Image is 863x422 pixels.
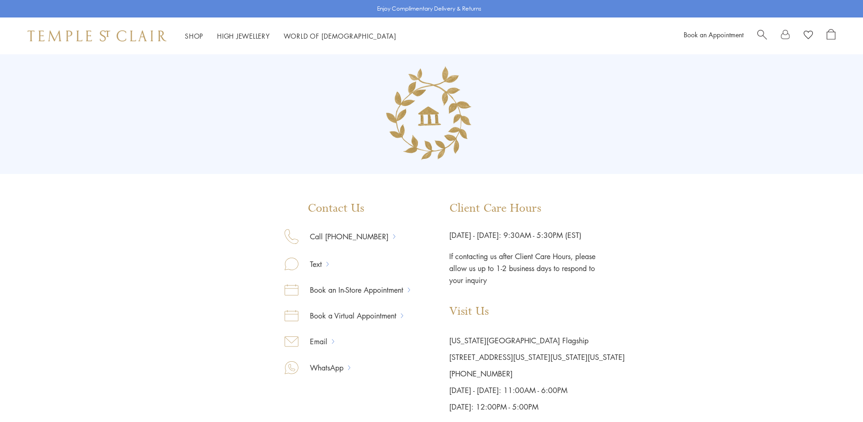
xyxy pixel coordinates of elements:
a: WhatsApp [298,362,348,374]
a: Book an In-Store Appointment [298,284,408,296]
a: ShopShop [185,31,203,40]
a: Search [757,29,767,43]
a: Book a Virtual Appointment [298,310,401,322]
p: [DATE]: 12:00PM - 5:00PM [449,399,625,415]
a: Open Shopping Bag [827,29,835,43]
p: Visit Us [449,305,625,318]
a: Book an Appointment [684,30,743,39]
p: [DATE] - [DATE]: 11:00AM - 6:00PM [449,382,625,399]
a: High JewelleryHigh Jewellery [217,31,270,40]
p: [DATE] - [DATE]: 9:30AM - 5:30PM (EST) [449,229,625,241]
p: If contacting us after Client Care Hours, please allow us up to 1-2 business days to respond to y... [449,241,596,286]
a: World of [DEMOGRAPHIC_DATA]World of [DEMOGRAPHIC_DATA] [284,31,396,40]
nav: Main navigation [185,30,396,42]
p: Enjoy Complimentary Delivery & Returns [377,4,481,13]
img: Temple St. Clair [28,30,166,41]
img: Group_135.png [375,58,488,171]
a: [STREET_ADDRESS][US_STATE][US_STATE][US_STATE] [449,352,625,362]
a: View Wishlist [804,29,813,43]
p: [US_STATE][GEOGRAPHIC_DATA] Flagship [449,332,625,349]
a: Email [298,335,332,347]
a: [PHONE_NUMBER] [449,369,513,379]
iframe: Gorgias live chat messenger [817,379,854,413]
a: Call [PHONE_NUMBER] [298,231,393,243]
p: Client Care Hours [449,202,625,215]
a: Text [298,258,326,270]
p: Contact Us [285,202,410,215]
